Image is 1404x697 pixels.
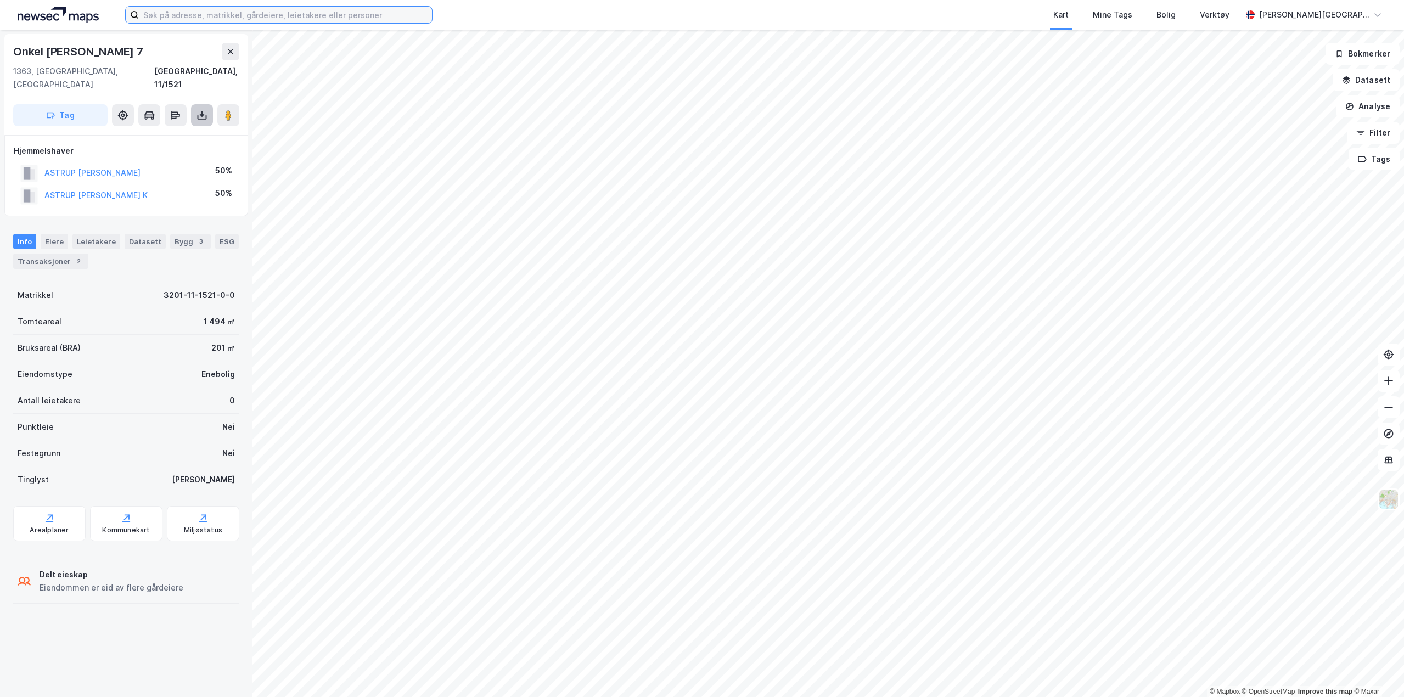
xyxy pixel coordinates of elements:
[13,104,108,126] button: Tag
[102,526,150,535] div: Kommunekart
[211,341,235,355] div: 201 ㎡
[73,256,84,267] div: 2
[229,394,235,407] div: 0
[41,234,68,249] div: Eiere
[40,568,183,581] div: Delt eieskap
[1093,8,1132,21] div: Mine Tags
[1298,688,1352,695] a: Improve this map
[1336,95,1400,117] button: Analyse
[18,447,60,460] div: Festegrunn
[154,65,239,91] div: [GEOGRAPHIC_DATA], 11/1521
[1053,8,1069,21] div: Kart
[1378,489,1399,510] img: Z
[195,236,206,247] div: 3
[18,394,81,407] div: Antall leietakere
[1200,8,1229,21] div: Verktøy
[13,65,154,91] div: 1363, [GEOGRAPHIC_DATA], [GEOGRAPHIC_DATA]
[1242,688,1295,695] a: OpenStreetMap
[1347,122,1400,144] button: Filter
[215,187,232,200] div: 50%
[18,289,53,302] div: Matrikkel
[72,234,120,249] div: Leietakere
[1156,8,1176,21] div: Bolig
[172,473,235,486] div: [PERSON_NAME]
[18,341,81,355] div: Bruksareal (BRA)
[13,43,145,60] div: Onkel [PERSON_NAME] 7
[184,526,222,535] div: Miljøstatus
[18,368,72,381] div: Eiendomstype
[1333,69,1400,91] button: Datasett
[164,289,235,302] div: 3201-11-1521-0-0
[18,7,99,23] img: logo.a4113a55bc3d86da70a041830d287a7e.svg
[18,473,49,486] div: Tinglyst
[215,234,239,249] div: ESG
[204,315,235,328] div: 1 494 ㎡
[215,164,232,177] div: 50%
[1326,43,1400,65] button: Bokmerker
[222,420,235,434] div: Nei
[13,234,36,249] div: Info
[1349,644,1404,697] iframe: Chat Widget
[18,420,54,434] div: Punktleie
[201,368,235,381] div: Enebolig
[125,234,166,249] div: Datasett
[1210,688,1240,695] a: Mapbox
[14,144,239,158] div: Hjemmelshaver
[222,447,235,460] div: Nei
[139,7,432,23] input: Søk på adresse, matrikkel, gårdeiere, leietakere eller personer
[13,254,88,269] div: Transaksjoner
[1259,8,1369,21] div: [PERSON_NAME][GEOGRAPHIC_DATA]
[40,581,183,594] div: Eiendommen er eid av flere gårdeiere
[1349,148,1400,170] button: Tags
[30,526,69,535] div: Arealplaner
[170,234,211,249] div: Bygg
[18,315,61,328] div: Tomteareal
